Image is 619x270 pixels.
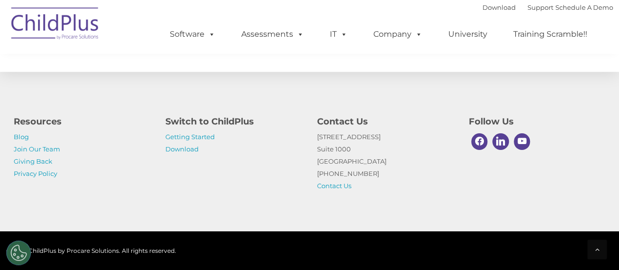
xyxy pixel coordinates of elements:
a: University [438,25,497,44]
p: [STREET_ADDRESS] Suite 1000 [GEOGRAPHIC_DATA] [PHONE_NUMBER] [317,131,454,192]
h4: Resources [14,115,151,128]
span: © 2025 ChildPlus by Procare Solutions. All rights reserved. [6,247,176,254]
a: Assessments [231,25,314,44]
img: ChildPlus by Procare Solutions [6,0,104,49]
a: Blog [14,133,29,141]
a: Giving Back [14,157,52,165]
a: Join Our Team [14,145,60,153]
a: Privacy Policy [14,170,57,177]
a: Support [527,3,553,11]
a: Getting Started [165,133,215,141]
iframe: Chat Widget [570,223,619,270]
a: Schedule A Demo [555,3,613,11]
a: Facebook [469,131,490,152]
a: Download [165,145,199,153]
button: Cookies Settings [6,241,31,265]
span: Last name [136,65,166,72]
a: Youtube [511,131,533,152]
a: Software [160,25,225,44]
h4: Contact Us [317,115,454,128]
h4: Follow Us [469,115,606,128]
a: Training Scramble!! [504,25,597,44]
font: | [482,3,613,11]
a: Contact Us [317,182,351,190]
a: Company [364,25,432,44]
a: IT [320,25,357,44]
span: Phone number [136,105,178,112]
a: Download [482,3,516,11]
a: Linkedin [490,131,511,152]
h4: Switch to ChildPlus [165,115,302,128]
